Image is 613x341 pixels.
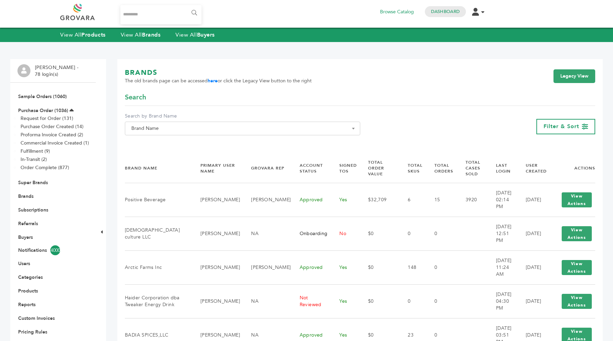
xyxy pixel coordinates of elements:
th: Total Order Value [360,154,400,183]
a: View AllBuyers [175,31,215,39]
a: Browse Catalog [380,8,414,16]
strong: Brands [142,31,160,39]
td: $32,709 [360,183,400,217]
td: [PERSON_NAME] [192,284,243,318]
strong: Products [81,31,105,39]
td: NA [243,284,291,318]
a: Users [18,260,30,267]
td: $0 [360,217,400,250]
td: 0 [399,217,426,250]
td: Yes [331,250,360,284]
a: Dashboard [431,9,460,15]
button: View Actions [562,260,592,275]
a: Commercial Invoice Created (1) [21,140,89,146]
a: Pricing Rules [18,329,47,335]
a: Brands [18,193,34,200]
td: 6 [399,183,426,217]
a: Notifications4000 [18,245,88,255]
td: [PERSON_NAME] [192,250,243,284]
h1: BRANDS [125,68,312,78]
a: View AllBrands [121,31,161,39]
a: Purchase Order (1036) [18,107,68,114]
a: View AllProducts [60,31,106,39]
button: View Actions [562,226,592,241]
td: [DATE] 02:14 PM [487,183,517,217]
th: Total Orders [426,154,457,183]
a: Request for Order (131) [21,115,73,122]
td: [DATE] [517,183,550,217]
span: Brand Name [129,124,356,133]
td: [DATE] 11:24 AM [487,250,517,284]
a: Order Complete (877) [21,164,69,171]
input: Search... [120,5,201,24]
td: [DEMOGRAPHIC_DATA] culture LLC [125,217,192,250]
td: [DATE] [517,217,550,250]
td: Positive Beverage [125,183,192,217]
td: 0 [426,217,457,250]
a: Reports [18,301,36,308]
a: Custom Invoices [18,315,55,322]
td: [PERSON_NAME] [192,217,243,250]
td: $0 [360,250,400,284]
a: Subscriptions [18,207,48,213]
a: here [208,78,218,84]
strong: Buyers [197,31,215,39]
th: Total Cases Sold [457,154,487,183]
td: 0 [426,284,457,318]
td: 3920 [457,183,487,217]
span: The old brands page can be accessed or click the Legacy View button to the right [125,78,312,84]
td: Not Reviewed [291,284,331,318]
td: No [331,217,360,250]
span: 4000 [50,245,60,255]
button: View Actions [562,294,592,309]
a: Purchase Order Created (14) [21,123,83,130]
label: Search by Brand Name [125,113,360,120]
a: In-Transit (2) [21,156,47,163]
button: View Actions [562,192,592,207]
td: Arctic Farms Inc [125,250,192,284]
td: [DATE] [517,284,550,318]
a: Sample Orders (1060) [18,93,67,100]
td: Onboarding [291,217,331,250]
td: [PERSON_NAME] [243,250,291,284]
img: profile.png [17,64,30,77]
th: User Created [517,154,550,183]
a: Buyers [18,234,33,241]
td: 0 [426,250,457,284]
th: Primary User Name [192,154,243,183]
a: Proforma Invoice Created (2) [21,132,83,138]
a: Super Brands [18,179,48,186]
th: Total SKUs [399,154,426,183]
span: Brand Name [125,122,360,135]
th: Brand Name [125,154,192,183]
td: 15 [426,183,457,217]
th: Actions [550,154,595,183]
td: Yes [331,183,360,217]
td: 0 [399,284,426,318]
span: Filter & Sort [544,123,579,130]
th: Signed TOS [331,154,360,183]
a: Referrals [18,220,38,227]
td: [DATE] 12:51 PM [487,217,517,250]
span: Search [125,93,146,102]
li: [PERSON_NAME] - 78 login(s) [35,64,80,78]
td: [DATE] 04:30 PM [487,284,517,318]
td: [PERSON_NAME] [243,183,291,217]
a: Products [18,288,38,294]
a: Fulfillment (9) [21,148,50,154]
td: [DATE] [517,250,550,284]
th: Last Login [487,154,517,183]
td: Approved [291,250,331,284]
a: Categories [18,274,43,281]
th: Grovara Rep [243,154,291,183]
td: 148 [399,250,426,284]
td: Approved [291,183,331,217]
td: Haider Corporation dba Tweaker Energy Drink [125,284,192,318]
td: NA [243,217,291,250]
a: Legacy View [553,69,595,83]
td: [PERSON_NAME] [192,183,243,217]
td: $0 [360,284,400,318]
th: Account Status [291,154,331,183]
td: Yes [331,284,360,318]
